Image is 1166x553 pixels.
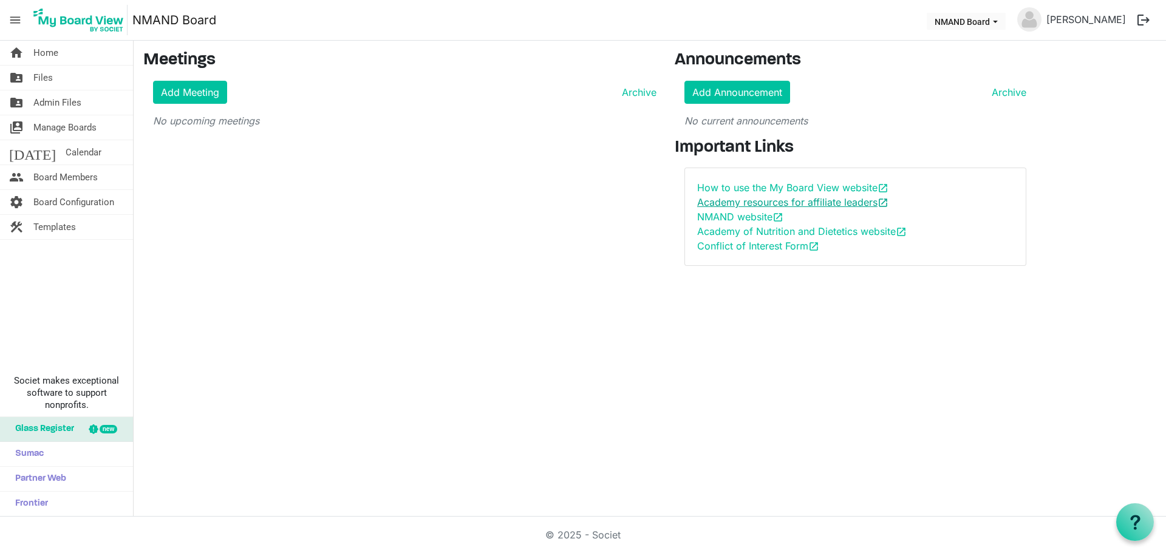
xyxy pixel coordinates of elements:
span: open_in_new [896,226,907,237]
span: Frontier [9,492,48,516]
h3: Meetings [143,50,656,71]
a: Archive [617,85,656,100]
a: Academy of Nutrition and Dietetics websiteopen_in_new [697,225,907,237]
span: Societ makes exceptional software to support nonprofits. [5,375,128,411]
img: My Board View Logo [30,5,128,35]
button: NMAND Board dropdownbutton [927,13,1006,30]
p: No upcoming meetings [153,114,656,128]
span: people [9,165,24,189]
a: Add Meeting [153,81,227,104]
span: Board Members [33,165,98,189]
span: open_in_new [808,241,819,252]
a: Conflict of Interest Formopen_in_new [697,240,819,252]
span: settings [9,190,24,214]
span: Files [33,66,53,90]
span: switch_account [9,115,24,140]
button: logout [1131,7,1156,33]
span: folder_shared [9,90,24,115]
a: [PERSON_NAME] [1042,7,1131,32]
span: Sumac [9,442,44,466]
a: How to use the My Board View websiteopen_in_new [697,182,888,194]
span: menu [4,8,27,32]
span: home [9,41,24,65]
a: My Board View Logo [30,5,132,35]
h3: Important Links [675,138,1036,158]
a: NMAND websiteopen_in_new [697,211,783,223]
span: Glass Register [9,417,74,441]
img: no-profile-picture.svg [1017,7,1042,32]
span: open_in_new [772,212,783,223]
a: Add Announcement [684,81,790,104]
span: Board Configuration [33,190,114,214]
span: open_in_new [878,197,888,208]
a: Academy resources for affiliate leadersopen_in_new [697,196,888,208]
span: Manage Boards [33,115,97,140]
span: Partner Web [9,467,66,491]
span: open_in_new [878,183,888,194]
span: Calendar [66,140,101,165]
h3: Announcements [675,50,1036,71]
a: Archive [987,85,1026,100]
span: Home [33,41,58,65]
span: [DATE] [9,140,56,165]
span: construction [9,215,24,239]
div: new [100,425,117,433]
p: No current announcements [684,114,1026,128]
a: NMAND Board [132,8,216,32]
a: © 2025 - Societ [545,529,621,541]
span: folder_shared [9,66,24,90]
span: Templates [33,215,76,239]
span: Admin Files [33,90,81,115]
